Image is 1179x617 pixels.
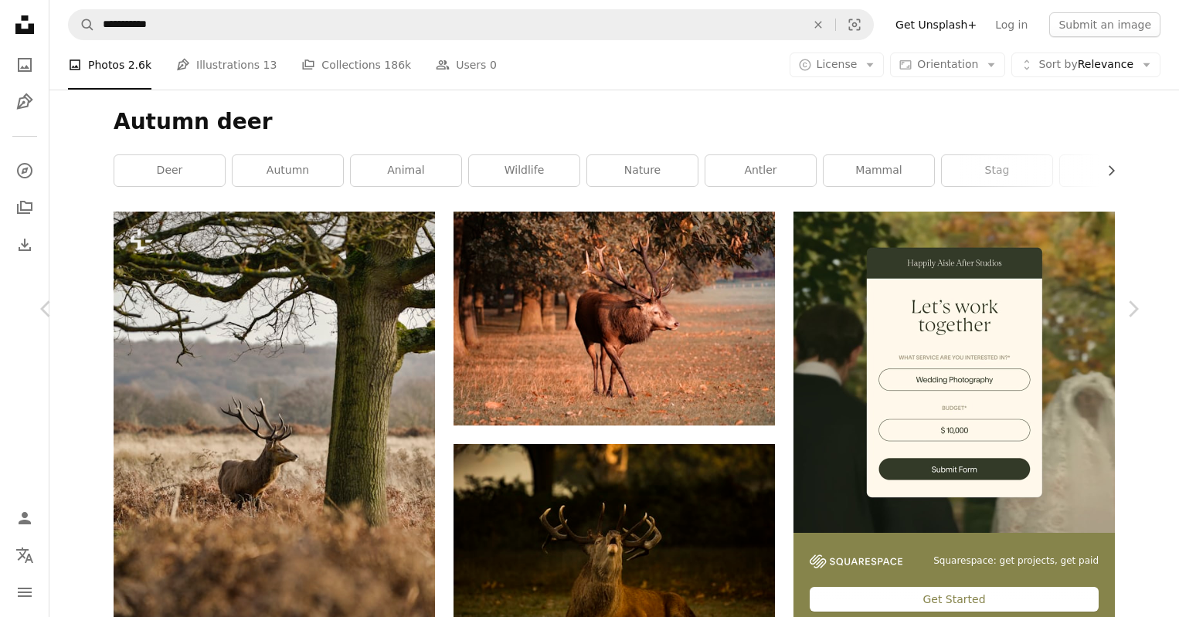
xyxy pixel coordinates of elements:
[917,58,978,70] span: Orientation
[301,40,411,90] a: Collections 186k
[793,212,1115,533] img: file-1747939393036-2c53a76c450aimage
[233,155,343,186] a: autumn
[817,58,858,70] span: License
[9,503,40,534] a: Log in / Sign up
[886,12,986,37] a: Get Unsplash+
[933,554,1099,568] span: Squarespace: get projects, get paid
[824,155,934,186] a: mammal
[790,53,885,77] button: License
[986,12,1037,37] a: Log in
[1049,12,1160,37] button: Submit an image
[810,587,1099,612] div: Get Started
[351,155,461,186] a: animal
[454,544,775,558] a: brown deer on green grass during daytime
[9,577,40,608] button: Menu
[810,554,902,568] img: file-1747939142011-51e5cc87e3c9
[9,229,40,260] a: Download History
[890,53,1005,77] button: Orientation
[490,56,497,73] span: 0
[68,9,874,40] form: Find visuals sitewide
[1097,155,1115,186] button: scroll list to the right
[801,10,835,39] button: Clear
[942,155,1052,186] a: stag
[176,40,277,90] a: Illustrations 13
[114,155,225,186] a: deer
[9,86,40,117] a: Illustrations
[9,540,40,571] button: Language
[454,212,775,425] img: deer in the wild
[9,155,40,186] a: Explore
[69,10,95,39] button: Search Unsplash
[454,311,775,325] a: deer in the wild
[705,155,816,186] a: antler
[1038,57,1133,73] span: Relevance
[384,56,411,73] span: 186k
[436,40,497,90] a: Users 0
[263,56,277,73] span: 13
[469,155,579,186] a: wildlife
[1086,235,1179,383] a: Next
[1060,155,1171,186] a: tree
[587,155,698,186] a: nature
[9,49,40,80] a: Photos
[114,108,1115,136] h1: Autumn deer
[9,192,40,223] a: Collections
[836,10,873,39] button: Visual search
[114,445,435,459] a: Stunning red deer stag Cervus Elaphus with majestic antelrs in Autumn Fall froest landscape
[1038,58,1077,70] span: Sort by
[1011,53,1160,77] button: Sort byRelevance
